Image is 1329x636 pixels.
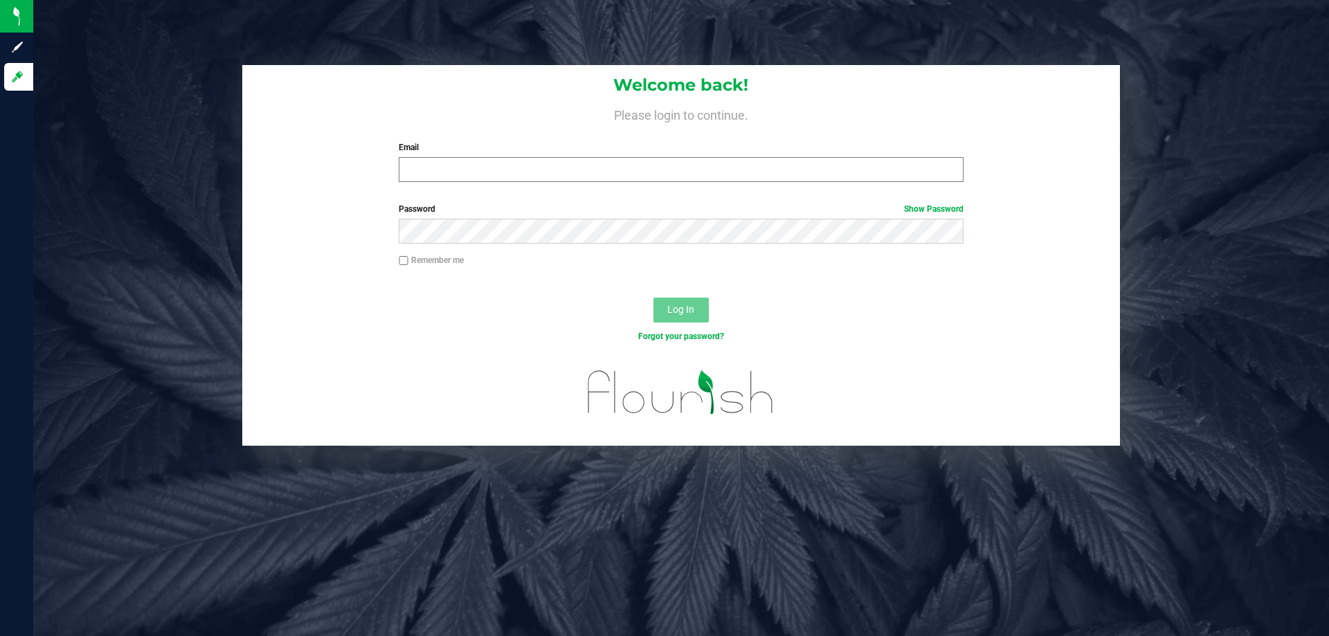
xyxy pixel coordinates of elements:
[10,70,24,84] inline-svg: Log in
[10,40,24,54] inline-svg: Sign up
[904,204,964,214] a: Show Password
[653,298,709,322] button: Log In
[667,304,694,315] span: Log In
[399,141,963,154] label: Email
[571,357,790,428] img: flourish_logo.svg
[242,76,1120,94] h1: Welcome back!
[399,204,435,214] span: Password
[399,254,464,266] label: Remember me
[399,256,408,266] input: Remember me
[242,105,1120,122] h4: Please login to continue.
[638,331,724,341] a: Forgot your password?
